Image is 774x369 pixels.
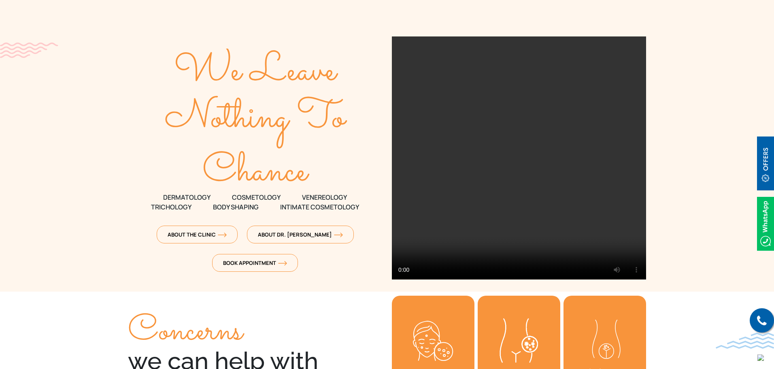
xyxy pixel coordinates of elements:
[258,231,343,238] span: About Dr. [PERSON_NAME]
[212,254,298,272] a: Book Appointmentorange-arrow
[757,354,764,361] img: up-blue-arrow.svg
[499,318,539,364] img: Venereal-Infections-STDs-icon
[174,42,338,102] text: We Leave
[218,232,227,237] img: orange-arrow
[157,226,238,243] a: About The Clinicorange-arrow
[151,202,191,212] span: TRICHOLOGY
[232,192,281,202] span: COSMETOLOGY
[223,259,287,267] span: Book Appointment
[334,232,343,237] img: orange-arrow
[247,226,354,243] a: About Dr. [PERSON_NAME]orange-arrow
[280,202,359,212] span: Intimate Cosmetology
[716,333,774,349] img: bluewave
[585,314,625,359] img: Intimate-dermat-concerns
[128,305,242,358] span: Concerns
[163,192,211,202] span: DERMATOLOGY
[213,202,259,212] span: Body Shaping
[757,137,774,190] img: offerBt
[757,197,774,251] img: Whatsappicon
[413,321,453,362] img: Concerns-icon2
[165,88,348,148] text: Nothing To
[203,142,310,202] text: Chance
[757,218,774,227] a: Whatsappicon
[278,261,287,266] img: orange-arrow
[302,192,347,202] span: VENEREOLOGY
[168,231,227,238] span: About The Clinic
